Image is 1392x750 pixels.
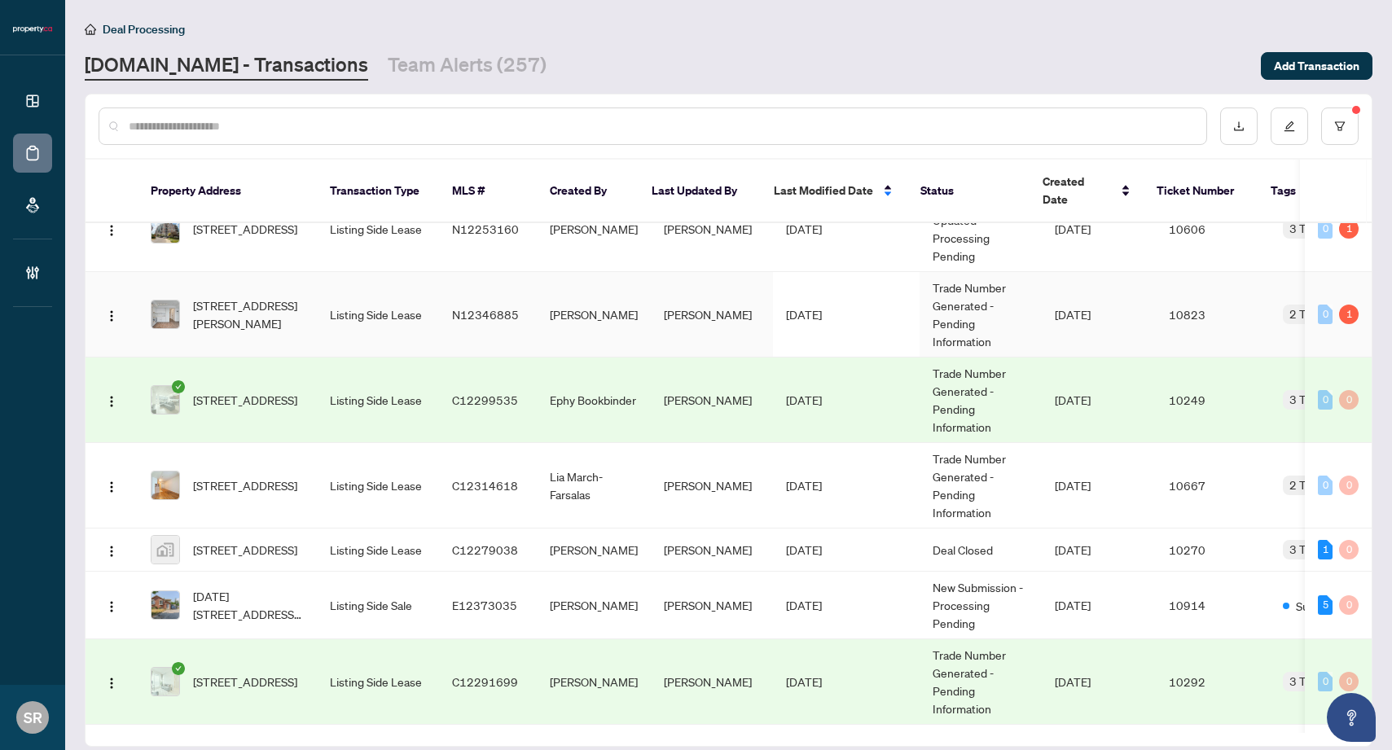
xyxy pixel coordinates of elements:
[1339,476,1359,495] div: 0
[651,443,773,529] td: [PERSON_NAME]
[317,186,439,272] td: Listing Side Lease
[786,393,822,407] span: [DATE]
[1318,305,1333,324] div: 0
[651,639,773,725] td: [PERSON_NAME]
[920,529,1042,572] td: Deal Closed
[193,673,297,691] span: [STREET_ADDRESS]
[786,542,822,557] span: [DATE]
[193,541,297,559] span: [STREET_ADDRESS]
[786,478,822,493] span: [DATE]
[172,662,185,675] span: check-circle
[537,160,639,223] th: Created By
[452,307,519,322] span: N12346885
[1318,595,1333,615] div: 5
[105,395,118,408] img: Logo
[439,160,537,223] th: MLS #
[1144,160,1258,223] th: Ticket Number
[1055,542,1091,557] span: [DATE]
[639,160,761,223] th: Last Updated By
[105,309,118,322] img: Logo
[193,296,304,332] span: [STREET_ADDRESS][PERSON_NAME]
[1156,357,1270,443] td: 10249
[1233,121,1245,132] span: download
[99,472,125,498] button: Logo
[317,529,439,572] td: Listing Side Lease
[1284,121,1295,132] span: edit
[920,272,1042,357] td: Trade Number Generated - Pending Information
[103,22,185,37] span: Deal Processing
[1156,272,1270,357] td: 10823
[151,300,179,328] img: thumbnail-img
[24,706,42,729] span: SR
[786,674,822,689] span: [DATE]
[1156,639,1270,725] td: 10292
[651,529,773,572] td: [PERSON_NAME]
[1318,672,1333,691] div: 0
[388,51,547,81] a: Team Alerts (257)
[1318,540,1333,559] div: 1
[85,51,368,81] a: [DOMAIN_NAME] - Transactions
[1318,219,1333,239] div: 0
[317,357,439,443] td: Listing Side Lease
[193,220,297,238] span: [STREET_ADDRESS]
[1030,160,1144,223] th: Created Date
[1318,390,1333,410] div: 0
[452,542,518,557] span: C12279038
[550,598,638,612] span: [PERSON_NAME]
[105,600,118,613] img: Logo
[1055,307,1091,322] span: [DATE]
[1043,173,1111,208] span: Created Date
[1289,390,1324,409] span: 3 Tags
[105,480,118,493] img: Logo
[1321,107,1359,145] button: filter
[786,221,822,236] span: [DATE]
[550,469,603,502] span: Lia March-Farsalas
[1156,572,1270,639] td: 10914
[1156,443,1270,529] td: 10667
[1156,186,1270,272] td: 10606
[99,301,125,327] button: Logo
[452,674,518,689] span: C12291699
[651,572,773,639] td: [PERSON_NAME]
[651,272,773,357] td: [PERSON_NAME]
[1055,221,1091,236] span: [DATE]
[105,677,118,690] img: Logo
[317,572,439,639] td: Listing Side Sale
[99,216,125,242] button: Logo
[1289,540,1324,559] span: 3 Tags
[1289,305,1324,323] span: 2 Tags
[151,215,179,243] img: thumbnail-img
[1327,693,1376,742] button: Open asap
[786,598,822,612] span: [DATE]
[452,221,519,236] span: N12253160
[452,598,517,612] span: E12373035
[1339,305,1359,324] div: 1
[550,542,638,557] span: [PERSON_NAME]
[1289,672,1324,691] span: 3 Tags
[1055,478,1091,493] span: [DATE]
[99,592,125,618] button: Logo
[786,307,822,322] span: [DATE]
[1055,598,1091,612] span: [DATE]
[651,186,773,272] td: [PERSON_NAME]
[99,537,125,563] button: Logo
[317,160,439,223] th: Transaction Type
[1318,476,1333,495] div: 0
[1156,529,1270,572] td: 10270
[193,391,297,409] span: [STREET_ADDRESS]
[920,639,1042,725] td: Trade Number Generated - Pending Information
[920,443,1042,529] td: Trade Number Generated - Pending Information
[1274,53,1359,79] span: Add Transaction
[151,536,179,564] img: thumbnail-img
[105,545,118,558] img: Logo
[452,478,518,493] span: C12314618
[774,182,873,200] span: Last Modified Date
[550,393,636,407] span: Ephy Bookbinder
[452,393,518,407] span: C12299535
[99,387,125,413] button: Logo
[1220,107,1258,145] button: download
[1339,672,1359,691] div: 0
[151,591,179,619] img: thumbnail-img
[99,669,125,695] button: Logo
[317,639,439,725] td: Listing Side Lease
